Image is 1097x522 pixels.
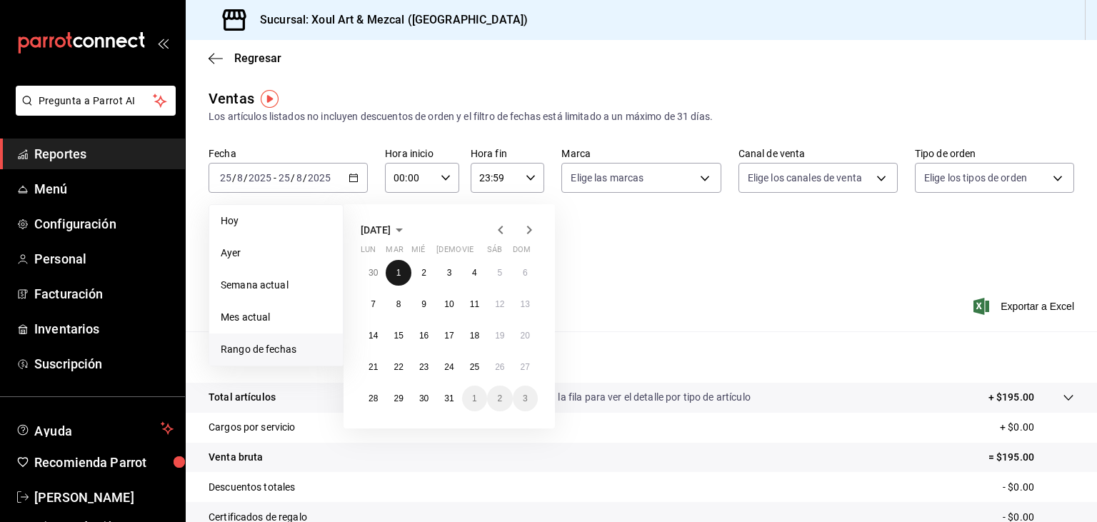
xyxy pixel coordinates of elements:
input: -- [278,172,291,184]
span: Personal [34,249,174,268]
abbr: 9 de julio de 2025 [421,299,426,309]
abbr: 31 de julio de 2025 [444,393,454,403]
span: Elige las marcas [571,171,643,185]
abbr: 3 de julio de 2025 [447,268,452,278]
abbr: 16 de julio de 2025 [419,331,429,341]
label: Hora fin [471,149,545,159]
button: 5 de julio de 2025 [487,260,512,286]
button: 24 de julio de 2025 [436,354,461,380]
span: Suscripción [34,354,174,373]
abbr: 30 de junio de 2025 [369,268,378,278]
button: 19 de julio de 2025 [487,323,512,348]
abbr: 11 de julio de 2025 [470,299,479,309]
span: Semana actual [221,278,331,293]
p: = $195.00 [988,450,1074,465]
p: Total artículos [209,390,276,405]
span: Ayer [221,246,331,261]
abbr: 19 de julio de 2025 [495,331,504,341]
label: Fecha [209,149,368,159]
button: 2 de agosto de 2025 [487,386,512,411]
abbr: 20 de julio de 2025 [521,331,530,341]
abbr: sábado [487,245,502,260]
button: 21 de julio de 2025 [361,354,386,380]
button: Pregunta a Parrot AI [16,86,176,116]
button: 6 de julio de 2025 [513,260,538,286]
span: Menú [34,179,174,199]
abbr: 7 de julio de 2025 [371,299,376,309]
input: -- [296,172,303,184]
button: 2 de julio de 2025 [411,260,436,286]
span: Rango de fechas [221,342,331,357]
div: Ventas [209,88,254,109]
abbr: 26 de julio de 2025 [495,362,504,372]
abbr: 15 de julio de 2025 [394,331,403,341]
span: Facturación [34,284,174,303]
button: [DATE] [361,221,408,239]
abbr: 24 de julio de 2025 [444,362,454,372]
abbr: jueves [436,245,521,260]
span: Pregunta a Parrot AI [39,94,154,109]
button: 29 de julio de 2025 [386,386,411,411]
button: 1 de agosto de 2025 [462,386,487,411]
abbr: martes [386,245,403,260]
abbr: 22 de julio de 2025 [394,362,403,372]
abbr: 13 de julio de 2025 [521,299,530,309]
abbr: 1 de julio de 2025 [396,268,401,278]
button: 20 de julio de 2025 [513,323,538,348]
p: Cargos por servicio [209,420,296,435]
abbr: 27 de julio de 2025 [521,362,530,372]
label: Canal de venta [738,149,898,159]
span: / [303,172,307,184]
abbr: 3 de agosto de 2025 [523,393,528,403]
button: 30 de junio de 2025 [361,260,386,286]
abbr: 30 de julio de 2025 [419,393,429,403]
p: Resumen [209,348,1074,366]
button: 17 de julio de 2025 [436,323,461,348]
abbr: 2 de agosto de 2025 [497,393,502,403]
abbr: 12 de julio de 2025 [495,299,504,309]
abbr: 21 de julio de 2025 [369,362,378,372]
p: Venta bruta [209,450,263,465]
button: 23 de julio de 2025 [411,354,436,380]
span: Elige los canales de venta [748,171,862,185]
button: 7 de julio de 2025 [361,291,386,317]
button: 3 de julio de 2025 [436,260,461,286]
abbr: miércoles [411,245,425,260]
button: 16 de julio de 2025 [411,323,436,348]
span: Mes actual [221,310,331,325]
button: 26 de julio de 2025 [487,354,512,380]
button: 22 de julio de 2025 [386,354,411,380]
input: -- [236,172,244,184]
abbr: domingo [513,245,531,260]
span: - [274,172,276,184]
h3: Sucursal: Xoul Art & Mezcal ([GEOGRAPHIC_DATA]) [249,11,528,29]
p: + $195.00 [988,390,1034,405]
label: Tipo de orden [915,149,1074,159]
button: 28 de julio de 2025 [361,386,386,411]
p: + $0.00 [1000,420,1074,435]
button: 12 de julio de 2025 [487,291,512,317]
p: - $0.00 [1003,480,1074,495]
button: Regresar [209,51,281,65]
button: 30 de julio de 2025 [411,386,436,411]
button: 11 de julio de 2025 [462,291,487,317]
span: [PERSON_NAME] [34,488,174,507]
label: Hora inicio [385,149,459,159]
button: 25 de julio de 2025 [462,354,487,380]
button: 1 de julio de 2025 [386,260,411,286]
abbr: 1 de agosto de 2025 [472,393,477,403]
button: 18 de julio de 2025 [462,323,487,348]
label: Marca [561,149,721,159]
p: Descuentos totales [209,480,295,495]
abbr: viernes [462,245,474,260]
span: [DATE] [361,224,391,236]
abbr: 29 de julio de 2025 [394,393,403,403]
span: Regresar [234,51,281,65]
abbr: 6 de julio de 2025 [523,268,528,278]
button: open_drawer_menu [157,37,169,49]
img: Tooltip marker [261,90,279,108]
button: 13 de julio de 2025 [513,291,538,317]
span: / [244,172,248,184]
span: / [232,172,236,184]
